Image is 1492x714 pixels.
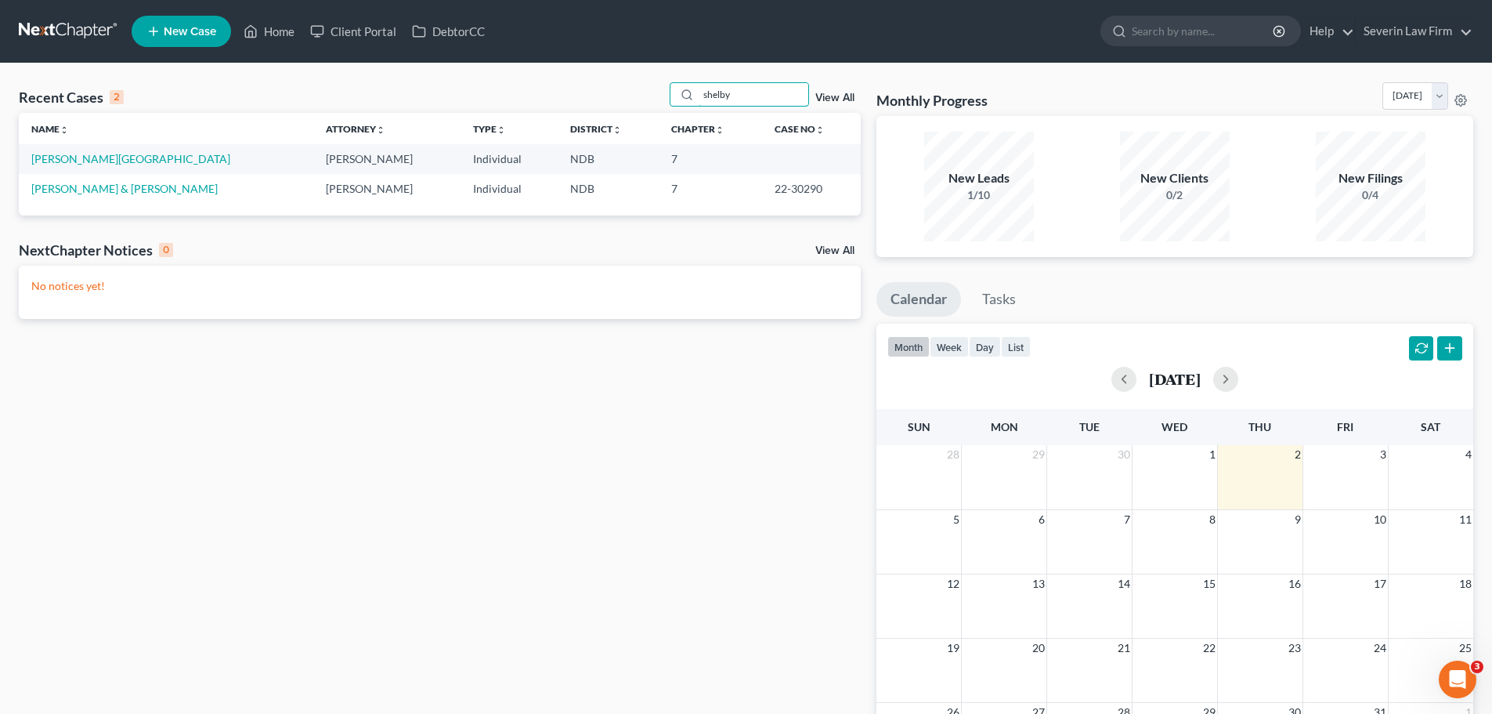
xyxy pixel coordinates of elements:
span: 3 [1378,445,1388,464]
a: Help [1302,17,1354,45]
i: unfold_more [60,125,69,135]
a: Calendar [876,282,961,317]
span: 20 [1031,639,1046,658]
div: 2 [110,90,124,104]
button: month [887,336,930,357]
span: Sat [1421,420,1440,433]
span: 6 [1037,510,1046,529]
i: unfold_more [612,125,622,135]
span: Tue [1079,420,1100,433]
span: 2 [1293,445,1302,464]
a: Typeunfold_more [473,123,506,135]
span: Sun [908,420,930,433]
span: Wed [1161,420,1187,433]
a: Districtunfold_more [570,123,622,135]
a: Tasks [968,282,1030,317]
td: NDB [558,144,659,173]
span: 19 [945,639,961,658]
span: 7 [1122,510,1132,529]
span: 24 [1372,639,1388,658]
span: 22 [1201,639,1217,658]
span: 3 [1471,661,1483,673]
a: View All [815,245,854,256]
span: 4 [1464,445,1473,464]
p: No notices yet! [31,278,848,294]
input: Search by name... [699,83,808,106]
div: 0 [159,243,173,257]
a: Nameunfold_more [31,123,69,135]
i: unfold_more [497,125,506,135]
span: Mon [991,420,1018,433]
div: New Clients [1120,169,1230,187]
span: 1 [1208,445,1217,464]
span: New Case [164,26,216,38]
div: NextChapter Notices [19,241,173,259]
span: 15 [1201,574,1217,593]
a: Severin Law Firm [1356,17,1472,45]
a: Chapterunfold_more [671,123,724,135]
td: Individual [461,174,558,203]
a: View All [815,92,854,103]
span: 11 [1458,510,1473,529]
i: unfold_more [715,125,724,135]
a: DebtorCC [404,17,493,45]
td: 7 [659,144,762,173]
span: 8 [1208,510,1217,529]
a: Home [236,17,302,45]
span: 29 [1031,445,1046,464]
span: 17 [1372,574,1388,593]
h3: Monthly Progress [876,91,988,110]
span: 10 [1372,510,1388,529]
button: list [1001,336,1031,357]
h2: [DATE] [1149,371,1201,387]
button: day [969,336,1001,357]
span: 18 [1458,574,1473,593]
td: [PERSON_NAME] [313,144,461,173]
a: Client Portal [302,17,404,45]
div: 1/10 [924,187,1034,203]
i: unfold_more [815,125,825,135]
span: 21 [1116,639,1132,658]
a: [PERSON_NAME] & [PERSON_NAME] [31,182,218,195]
div: 0/4 [1316,187,1425,203]
span: 30 [1116,445,1132,464]
span: 12 [945,574,961,593]
td: [PERSON_NAME] [313,174,461,203]
span: 23 [1287,639,1302,658]
div: New Filings [1316,169,1425,187]
td: 22-30290 [762,174,861,203]
span: 14 [1116,574,1132,593]
div: Recent Cases [19,88,124,107]
div: New Leads [924,169,1034,187]
span: 13 [1031,574,1046,593]
span: 25 [1458,639,1473,658]
iframe: Intercom live chat [1439,661,1476,698]
a: [PERSON_NAME][GEOGRAPHIC_DATA] [31,152,230,165]
span: 28 [945,445,961,464]
div: 0/2 [1120,187,1230,203]
td: NDB [558,174,659,203]
button: week [930,336,969,357]
span: Thu [1248,420,1271,433]
a: Attorneyunfold_more [326,123,385,135]
span: 9 [1293,510,1302,529]
td: 7 [659,174,762,203]
span: 16 [1287,574,1302,593]
a: Case Nounfold_more [775,123,825,135]
td: Individual [461,144,558,173]
i: unfold_more [376,125,385,135]
input: Search by name... [1132,16,1275,45]
span: Fri [1337,420,1353,433]
span: 5 [952,510,961,529]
